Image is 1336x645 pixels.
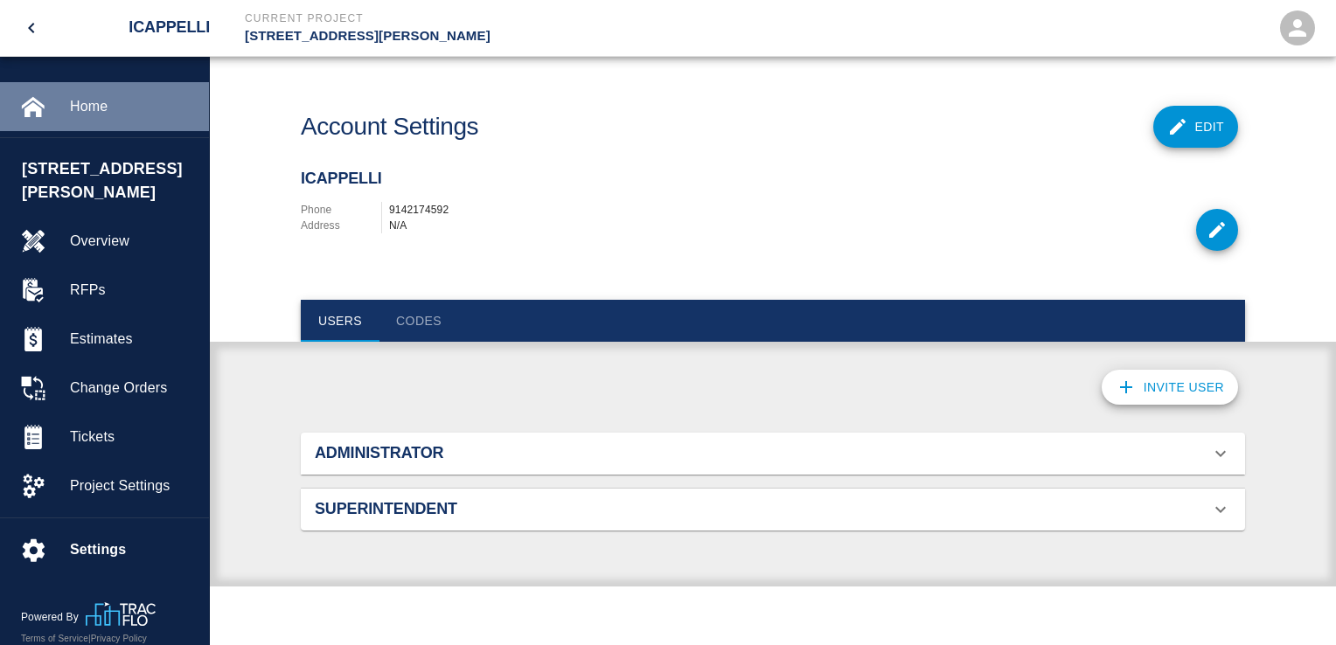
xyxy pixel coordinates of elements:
[1249,561,1336,645] iframe: Chat Widget
[70,378,195,399] span: Change Orders
[70,329,195,350] span: Estimates
[1153,106,1239,148] button: Edit
[22,157,200,205] span: [STREET_ADDRESS][PERSON_NAME]
[70,539,195,560] span: Settings
[70,427,195,447] span: Tickets
[389,202,773,218] div: 9142174592
[70,280,195,301] span: RFPs
[301,300,1245,342] div: tabs navigation
[379,300,458,342] button: Codes
[301,202,381,218] p: Phone
[315,444,613,463] h2: Administrator
[301,300,379,342] button: Users
[21,634,88,643] a: Terms of Service
[88,634,91,643] span: |
[21,609,86,625] p: Powered By
[301,489,1245,531] div: Superintendent
[70,96,195,117] span: Home
[86,602,156,626] img: TracFlo
[301,433,1245,475] div: Administrator
[301,113,478,142] h1: Account Settings
[301,218,381,233] p: Address
[70,475,195,496] span: Project Settings
[91,634,147,643] a: Privacy Policy
[70,231,195,252] span: Overview
[245,26,762,46] p: [STREET_ADDRESS][PERSON_NAME]
[129,18,210,38] h2: ICappelli
[301,170,1245,189] h2: ICappelli
[315,500,613,519] h2: Superintendent
[389,218,773,233] div: N/A
[10,7,52,49] button: open drawer
[245,10,762,26] p: Current Project
[1102,370,1238,405] button: Invite User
